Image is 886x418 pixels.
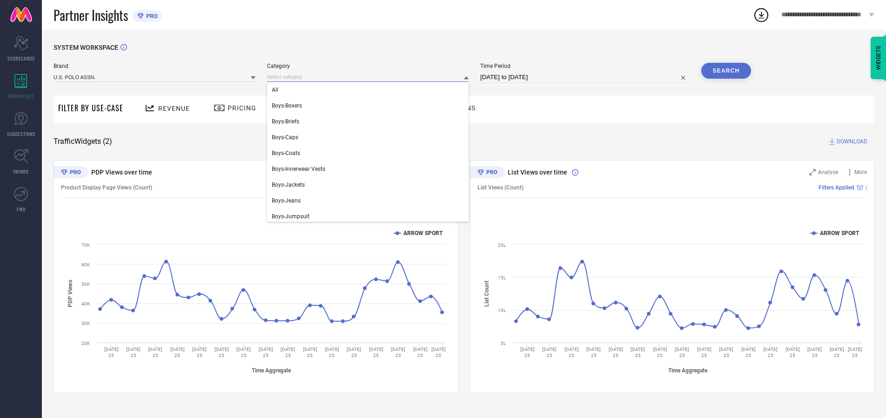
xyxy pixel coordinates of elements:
[477,184,524,191] span: List Views (Count)
[403,230,443,236] text: ARROW SPORT
[54,63,255,69] span: Brand
[741,347,755,358] text: [DATE] 25
[847,347,862,358] text: [DATE] 25
[17,206,26,213] span: FWD
[480,63,690,69] span: Time Period
[391,347,405,358] text: [DATE] 25
[267,161,469,177] div: Boys-Innerwear Vests
[272,166,325,172] span: Boys-Innerwear Vests
[413,347,428,358] text: [DATE] 25
[564,347,578,358] text: [DATE] 25
[7,130,35,137] span: SUGGESTIONS
[854,169,867,175] span: More
[215,347,229,358] text: [DATE] 25
[520,347,534,358] text: [DATE] 25
[81,282,90,287] text: 50K
[809,169,816,175] svg: Zoom
[807,347,822,358] text: [DATE] 25
[829,347,844,358] text: [DATE] 25
[675,347,689,358] text: [DATE] 25
[837,137,867,146] span: DOWNLOAD
[259,347,273,358] text: [DATE] 25
[508,169,567,176] span: List Views over time
[483,280,490,306] tspan: List Count
[267,72,469,82] input: Select category
[369,347,383,358] text: [DATE] 25
[652,347,667,358] text: [DATE] 25
[170,347,185,358] text: [DATE] 25
[431,347,446,358] text: [DATE] 25
[126,347,141,358] text: [DATE] 25
[272,102,302,109] span: Boys-Boxers
[480,72,690,83] input: Select time period
[267,209,469,224] div: Boys-Jumpsuit
[763,347,778,358] text: [DATE] 25
[272,150,300,156] span: Boys-Coats
[267,63,469,69] span: Category
[701,63,752,79] button: Search
[192,347,207,358] text: [DATE] 25
[498,243,506,248] text: 20L
[542,347,557,358] text: [DATE] 25
[54,44,118,51] span: SYSTEM WORKSPACE
[252,367,291,374] tspan: Time Aggregate
[668,367,707,374] tspan: Time Aggregate
[81,262,90,267] text: 60K
[267,177,469,193] div: Boys-Jackets
[267,193,469,209] div: Boys-Jeans
[272,87,278,93] span: All
[470,166,504,180] div: Premium
[272,197,301,204] span: Boys-Jeans
[267,114,469,129] div: Boys-Briefs
[818,169,838,175] span: Analyse
[67,280,74,307] tspan: PDP Views
[498,308,506,313] text: 10L
[608,347,623,358] text: [DATE] 25
[267,129,469,145] div: Boys-Caps
[866,184,867,191] span: |
[753,7,770,23] div: Open download list
[586,347,601,358] text: [DATE] 25
[236,347,251,358] text: [DATE] 25
[498,275,506,280] text: 15L
[272,134,298,141] span: Boys-Caps
[158,105,190,112] span: Revenue
[81,341,90,346] text: 20K
[785,347,799,358] text: [DATE] 25
[719,347,733,358] text: [DATE] 25
[228,104,256,112] span: Pricing
[54,166,88,180] div: Premium
[54,137,112,146] span: Traffic Widgets ( 2 )
[325,347,339,358] text: [DATE] 25
[104,347,119,358] text: [DATE] 25
[272,182,305,188] span: Boys-Jackets
[81,243,90,248] text: 70K
[13,168,29,175] span: TRENDS
[819,184,854,191] span: Filters Applied
[267,98,469,114] div: Boys-Boxers
[58,102,123,114] span: Filter By Use-Case
[91,169,152,176] span: PDP Views over time
[697,347,711,358] text: [DATE] 25
[7,55,35,62] span: SCORECARDS
[144,13,158,20] span: PRO
[272,213,309,220] span: Boys-Jumpsuit
[347,347,361,358] text: [DATE] 25
[631,347,645,358] text: [DATE] 25
[148,347,162,358] text: [DATE] 25
[81,321,90,326] text: 30K
[820,230,859,236] text: ARROW SPORT
[267,82,469,98] div: All
[281,347,295,358] text: [DATE] 25
[267,145,469,161] div: Boys-Coats
[54,6,128,25] span: Partner Insights
[303,347,317,358] text: [DATE] 25
[8,93,34,100] span: WORKSPACE
[61,184,152,191] span: Product Display Page Views (Count)
[81,301,90,306] text: 40K
[272,118,299,125] span: Boys-Briefs
[501,341,506,346] text: 5L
